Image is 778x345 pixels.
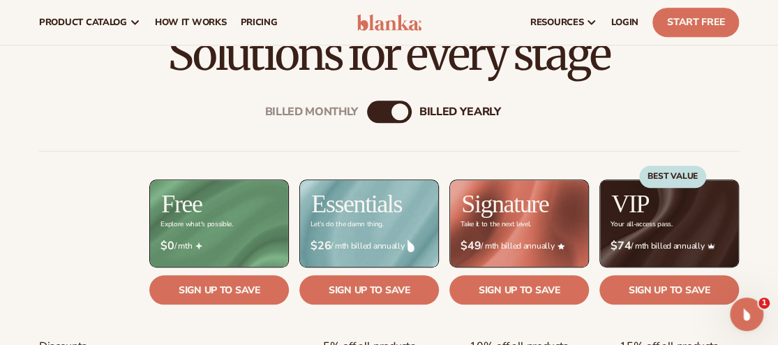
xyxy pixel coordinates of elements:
div: BEST VALUE [639,166,706,188]
span: LOGIN [611,17,638,28]
img: free_bg.png [150,180,288,267]
div: Let’s do the damn thing. [311,221,383,228]
h2: Signature [461,191,548,216]
a: Sign up to save [149,275,289,304]
strong: $26 [311,240,331,253]
span: / mth [160,240,278,253]
h2: Essentials [311,191,402,216]
span: How It Works [155,17,227,28]
a: Sign up to save [599,275,739,304]
img: logo [357,14,421,31]
strong: $0 [160,240,174,253]
img: Star_6.png [558,243,564,249]
span: 1 [758,298,770,309]
a: Sign up to save [299,275,439,304]
strong: $49 [461,240,481,253]
img: Free_Icon_bb6e7c7e-73f8-44bd-8ed0-223ea0fc522e.png [195,242,202,249]
span: / mth billed annually [461,240,578,253]
img: drop.png [407,240,414,252]
span: pricing [240,17,277,28]
span: / mth billed annually [311,240,428,253]
img: Signature_BG_eeb718c8-65ac-49e3-a4e5-327c6aa73146.jpg [450,180,588,267]
span: product catalog [39,17,127,28]
strong: $74 [611,240,631,253]
div: billed Yearly [419,105,501,118]
span: / mth billed annually [611,240,728,253]
span: resources [530,17,583,28]
img: VIP_BG_199964bd-3653-43bc-8a67-789d2d7717b9.jpg [600,180,738,267]
img: Crown_2d87c031-1b5a-4345-8312-a4356ddcde98.png [708,242,715,249]
h2: Free [161,191,202,216]
div: Billed Monthly [265,105,359,118]
iframe: Intercom live chat [730,298,763,331]
a: Sign up to save [449,275,589,304]
h2: VIP [611,191,649,216]
h2: Solutions for every stage [39,31,739,78]
img: Essentials_BG_9050f826-5aa9-47d9-a362-757b82c62641.jpg [300,180,438,267]
div: Your all-access pass. [611,221,672,228]
a: Start Free [652,8,739,37]
div: Explore what's possible. [160,221,232,228]
div: Take it to the next level. [461,221,531,228]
